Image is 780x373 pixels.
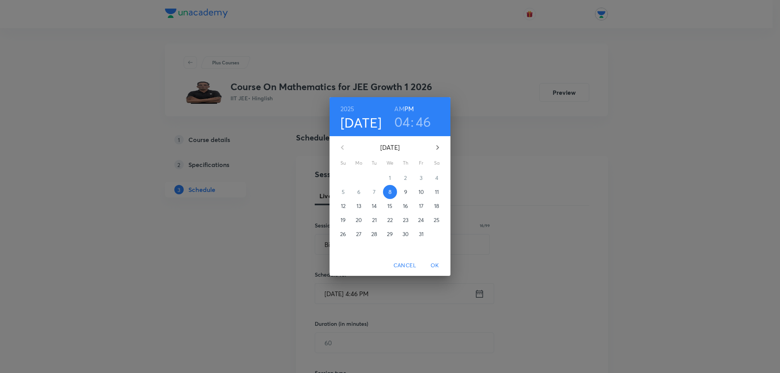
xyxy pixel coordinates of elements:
span: Mo [352,159,366,167]
p: 31 [419,230,424,238]
button: 2025 [340,103,355,114]
span: Su [336,159,350,167]
button: AM [394,103,404,114]
button: 17 [414,199,428,213]
button: 14 [367,199,381,213]
button: 30 [399,227,413,241]
button: 10 [414,185,428,199]
h3: : [411,114,414,130]
button: PM [404,103,414,114]
p: 29 [387,230,393,238]
p: 30 [402,230,409,238]
p: 20 [356,216,362,224]
p: 16 [403,202,408,210]
span: We [383,159,397,167]
button: 19 [336,213,350,227]
p: 13 [356,202,361,210]
span: Cancel [394,261,416,270]
p: 24 [418,216,424,224]
button: 23 [399,213,413,227]
p: 9 [404,188,407,196]
p: 10 [418,188,424,196]
span: OK [425,261,444,270]
p: 23 [403,216,408,224]
button: 04 [394,114,410,130]
p: [DATE] [352,143,428,152]
button: 18 [430,199,444,213]
button: 46 [416,114,431,130]
button: 31 [414,227,428,241]
button: 20 [352,213,366,227]
button: 22 [383,213,397,227]
p: 11 [435,188,439,196]
p: 21 [372,216,377,224]
button: 9 [399,185,413,199]
button: 25 [430,213,444,227]
button: [DATE] [340,114,382,131]
span: Tu [367,159,381,167]
button: 21 [367,213,381,227]
span: Sa [430,159,444,167]
p: 15 [387,202,392,210]
button: Cancel [390,258,419,273]
span: Fr [414,159,428,167]
button: 24 [414,213,428,227]
p: 8 [388,188,392,196]
p: 18 [434,202,439,210]
p: 22 [387,216,393,224]
button: 11 [430,185,444,199]
button: 26 [336,227,350,241]
button: 16 [399,199,413,213]
button: 13 [352,199,366,213]
button: 15 [383,199,397,213]
button: 29 [383,227,397,241]
p: 28 [371,230,377,238]
button: 12 [336,199,350,213]
button: 8 [383,185,397,199]
p: 19 [340,216,346,224]
button: OK [422,258,447,273]
p: 17 [419,202,424,210]
p: 14 [372,202,377,210]
button: 28 [367,227,381,241]
p: 27 [356,230,362,238]
span: Th [399,159,413,167]
p: 26 [340,230,346,238]
p: 25 [434,216,440,224]
p: 12 [341,202,346,210]
button: 27 [352,227,366,241]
